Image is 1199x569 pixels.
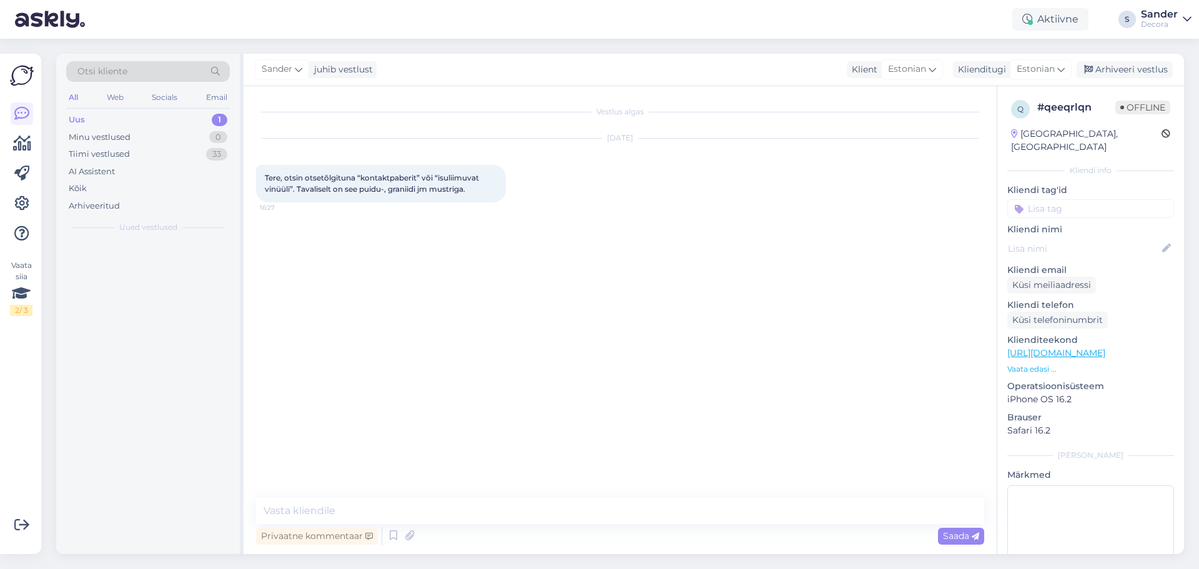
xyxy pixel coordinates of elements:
[953,63,1006,76] div: Klienditugi
[1007,184,1174,197] p: Kliendi tag'id
[262,62,292,76] span: Sander
[69,200,120,212] div: Arhiveeritud
[10,260,32,316] div: Vaata siia
[1115,101,1170,114] span: Offline
[1007,450,1174,461] div: [PERSON_NAME]
[69,166,115,178] div: AI Assistent
[119,222,177,233] span: Uued vestlused
[1007,299,1174,312] p: Kliendi telefon
[1007,347,1105,359] a: [URL][DOMAIN_NAME]
[69,131,131,144] div: Minu vestlused
[1007,312,1108,329] div: Küsi telefoninumbrit
[1007,364,1174,375] p: Vaata edasi ...
[1007,468,1174,482] p: Märkmed
[206,148,227,161] div: 33
[69,114,85,126] div: Uus
[1017,104,1024,114] span: q
[1007,411,1174,424] p: Brauser
[66,89,81,106] div: All
[1007,334,1174,347] p: Klienditeekond
[1017,62,1055,76] span: Estonian
[1007,264,1174,277] p: Kliendi email
[10,305,32,316] div: 2 / 3
[212,114,227,126] div: 1
[256,132,984,144] div: [DATE]
[256,106,984,117] div: Vestlus algas
[1007,380,1174,393] p: Operatsioonisüsteem
[209,131,227,144] div: 0
[1141,9,1192,29] a: SanderDecora
[69,148,130,161] div: Tiimi vestlused
[104,89,126,106] div: Web
[260,203,307,212] span: 16:27
[77,65,127,78] span: Otsi kliente
[265,173,481,194] span: Tere, otsin otsetõlgituna “kontaktpaberit” või “isuliimuvat vinüüli”. Tavaliselt on see puidu-, g...
[204,89,230,106] div: Email
[1012,8,1088,31] div: Aktiivne
[943,530,979,542] span: Saada
[309,63,373,76] div: juhib vestlust
[149,89,180,106] div: Socials
[1007,277,1096,294] div: Küsi meiliaadressi
[69,182,87,195] div: Kõik
[1007,393,1174,406] p: iPhone OS 16.2
[10,64,34,87] img: Askly Logo
[1007,424,1174,437] p: Safari 16.2
[1011,127,1162,154] div: [GEOGRAPHIC_DATA], [GEOGRAPHIC_DATA]
[1008,242,1160,255] input: Lisa nimi
[256,528,378,545] div: Privaatne kommentaar
[847,63,877,76] div: Klient
[1007,223,1174,236] p: Kliendi nimi
[1141,9,1178,19] div: Sander
[1118,11,1136,28] div: S
[1007,165,1174,176] div: Kliendi info
[1141,19,1178,29] div: Decora
[888,62,926,76] span: Estonian
[1037,100,1115,115] div: # qeeqrlqn
[1077,61,1173,78] div: Arhiveeri vestlus
[1007,199,1174,218] input: Lisa tag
